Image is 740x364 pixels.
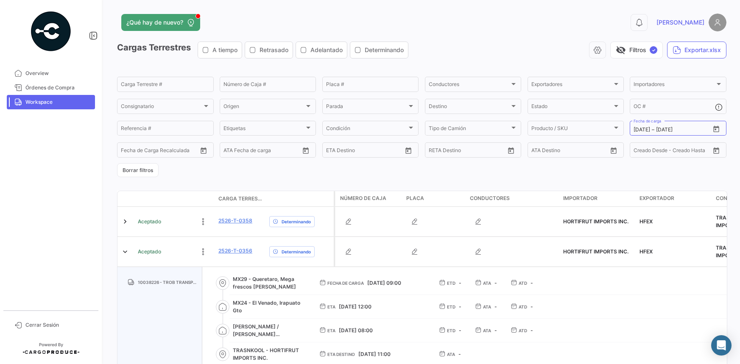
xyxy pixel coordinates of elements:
span: ETD [447,303,455,310]
datatable-header-cell: Número de Caja [335,191,403,206]
input: Desde [634,127,650,133]
button: Determinando [350,42,408,58]
span: Overview [25,69,92,77]
span: - [531,280,533,286]
span: [DATE] 09:00 [367,280,401,286]
button: Adelantado [296,42,347,58]
span: ATA [483,303,491,310]
span: – [652,127,654,133]
input: Creado Hasta [673,148,710,154]
span: Aceptado [138,218,161,225]
span: Aceptado [138,248,161,256]
input: Desde [429,148,444,154]
span: Producto / SKU [531,127,613,133]
span: Etiquetas [223,127,305,133]
span: Conductores [470,195,510,202]
span: - [459,303,461,310]
span: Workspace [25,98,92,106]
a: Expand/Collapse Row [121,247,129,256]
a: Expand/Collapse Row [121,217,129,226]
datatable-header-cell: Placa [403,191,466,206]
button: Open calendar [607,144,620,157]
button: Open calendar [710,144,723,157]
span: ATA [447,351,455,358]
input: ATA Hasta [563,148,600,154]
datatable-header-cell: Estado [134,195,215,202]
span: Placa [406,195,424,202]
a: 2526-T-0356 [218,247,252,255]
input: Desde [326,148,341,154]
span: ETA [327,303,335,310]
span: TRASNKOOL - HORTIFRUT IMPORTS INC. [233,347,306,362]
span: ¿Qué hay de nuevo? [126,18,183,27]
span: [DATE] 08:00 [339,327,373,333]
span: HORTIFRUT IMPORTS INC. [563,248,628,255]
input: Hasta [450,148,486,154]
span: Conductores [429,83,510,89]
datatable-header-cell: Delay Status [266,195,334,202]
input: Creado Desde [634,148,667,154]
span: - [494,280,497,286]
span: ATA [483,280,491,286]
span: [DATE] 11:00 [358,351,391,357]
button: Open calendar [402,144,415,157]
h3: Cargas Terrestres [117,42,411,58]
span: ETA [327,327,335,334]
span: ATD [519,280,527,286]
input: ATA Desde [223,148,249,154]
input: Hasta [142,148,179,154]
input: Desde [121,148,136,154]
span: 10038226 - TROB TRANSPORTES SA DE CV [138,279,198,286]
a: Workspace [7,95,95,109]
span: Cerrar Sesión [25,321,92,329]
button: Retrasado [245,42,293,58]
span: ETA Destino [327,351,355,358]
span: Origen [223,105,305,111]
span: Estado [531,105,613,111]
button: ¿Qué hay de nuevo? [121,14,200,31]
span: Importador [563,195,598,202]
div: Abrir Intercom Messenger [711,335,732,356]
span: [PERSON_NAME] / [PERSON_NAME] [PERSON_NAME] [233,323,306,338]
span: A tiempo [212,46,237,54]
datatable-header-cell: Exportador [636,191,712,206]
button: Borrar filtros [117,163,159,177]
span: Importadores [634,83,715,89]
span: - [531,327,533,333]
button: Open calendar [299,144,312,157]
span: - [458,351,461,357]
a: Overview [7,66,95,81]
span: Condición [326,127,408,133]
button: visibility_offFiltros✓ [610,42,663,58]
span: Consignatario [121,105,202,111]
span: ✓ [650,46,657,54]
a: 2526-T-0358 [218,217,252,225]
span: [PERSON_NAME] [656,18,704,27]
span: ETD [447,280,455,286]
span: MX29 - Queretaro, Mega frescos [PERSON_NAME] [233,275,306,291]
span: Determinando [282,248,311,255]
span: - [494,327,497,333]
input: ATA Desde [531,148,557,154]
input: Hasta [656,127,693,133]
input: ATA Hasta [255,148,292,154]
span: - [459,327,461,333]
span: ATD [519,303,527,310]
span: Exportador [639,195,674,202]
span: - [531,303,533,310]
span: HFEX [639,218,653,225]
span: ATD [519,327,527,334]
span: visibility_off [616,45,626,55]
a: Órdenes de Compra [7,81,95,95]
span: HFEX [639,248,653,255]
span: Fecha de carga [327,280,364,286]
span: Órdenes de Compra [25,84,92,92]
button: Open calendar [710,122,723,135]
span: Exportadores [531,83,613,89]
span: ATA [483,327,491,334]
span: Carga Terrestre # [218,195,262,203]
datatable-header-cell: Importador [560,191,636,206]
span: Parada [326,105,408,111]
span: - [494,303,497,310]
button: A tiempo [198,42,242,58]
